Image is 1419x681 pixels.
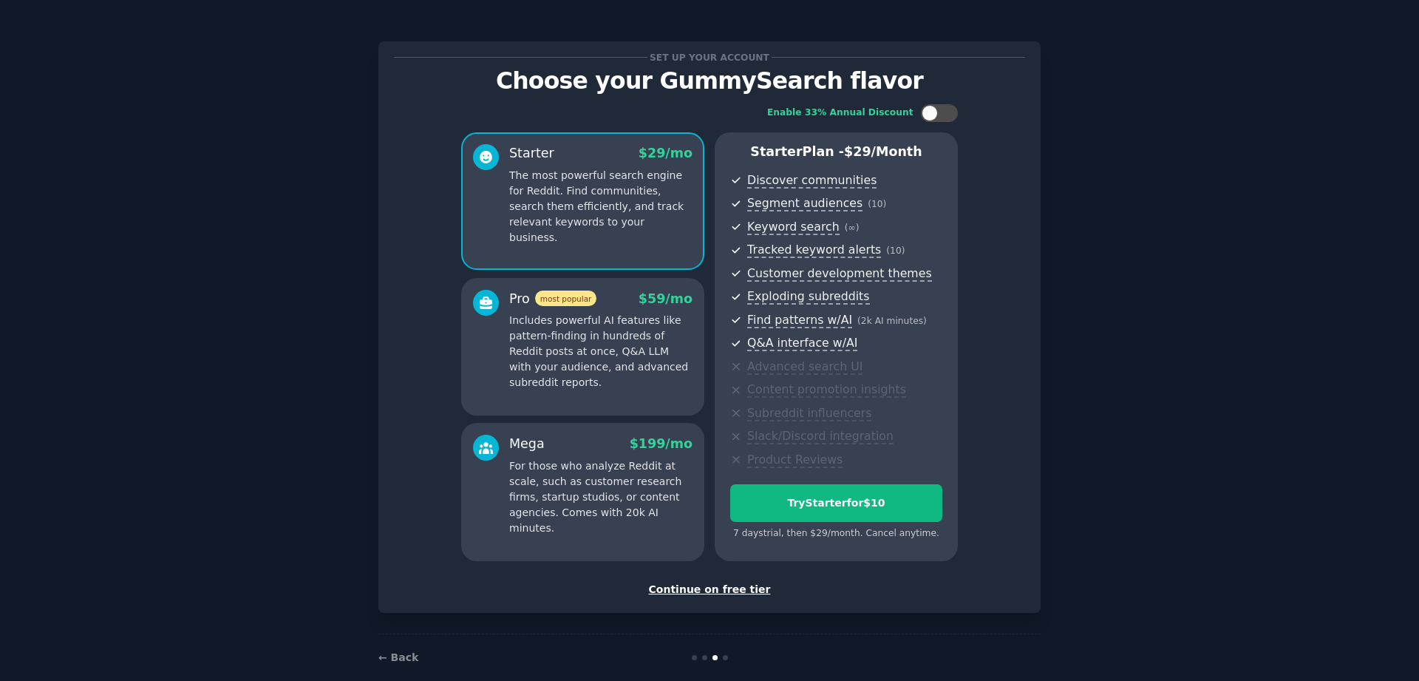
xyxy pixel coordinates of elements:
[747,359,862,375] span: Advanced search UI
[747,196,862,211] span: Segment audiences
[509,290,596,308] div: Pro
[886,245,905,256] span: ( 10 )
[747,220,840,235] span: Keyword search
[509,435,545,453] div: Mega
[868,199,886,209] span: ( 10 )
[747,313,852,328] span: Find patterns w/AI
[767,106,913,120] div: Enable 33% Annual Discount
[394,582,1025,597] div: Continue on free tier
[747,453,843,468] span: Product Reviews
[630,436,693,451] span: $ 199 /mo
[747,429,894,444] span: Slack/Discord integration
[394,68,1025,94] p: Choose your GummySearch flavor
[730,527,942,541] div: 7 days trial, then $ 29 /month . Cancel anytime.
[509,313,693,390] p: Includes powerful AI features like pattern-finding in hundreds of Reddit posts at once, Q&A LLM w...
[845,223,860,233] span: ( ∞ )
[535,291,597,306] span: most popular
[647,50,772,65] span: Set up your account
[509,168,693,245] p: The most powerful search engine for Reddit. Find communities, search them efficiently, and track ...
[747,382,906,398] span: Content promotion insights
[639,146,693,160] span: $ 29 /mo
[747,289,869,305] span: Exploding subreddits
[747,173,877,189] span: Discover communities
[378,651,418,663] a: ← Back
[731,495,942,511] div: Try Starter for $10
[747,266,932,282] span: Customer development themes
[747,406,871,421] span: Subreddit influencers
[747,336,857,351] span: Q&A interface w/AI
[509,458,693,536] p: For those who analyze Reddit at scale, such as customer research firms, startup studios, or conte...
[730,143,942,161] p: Starter Plan -
[639,291,693,306] span: $ 59 /mo
[844,144,922,159] span: $ 29 /month
[730,484,942,522] button: TryStarterfor$10
[747,243,881,258] span: Tracked keyword alerts
[857,316,927,326] span: ( 2k AI minutes )
[509,144,554,163] div: Starter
